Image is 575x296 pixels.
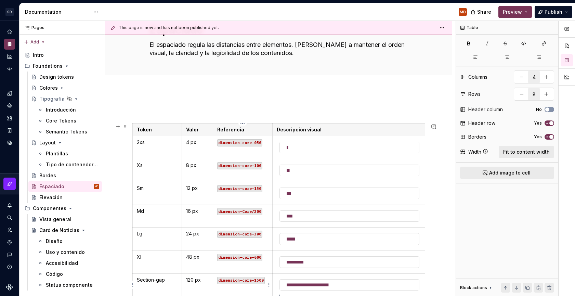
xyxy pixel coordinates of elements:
div: Código [46,271,63,278]
div: Bordes [39,172,56,179]
div: Settings [4,237,15,248]
a: Code automation [4,63,15,74]
button: Add [22,37,48,47]
p: Sm [137,185,178,192]
button: Publish [535,6,572,18]
p: Referencia [217,126,268,133]
a: Tipografía [28,93,102,104]
a: Assets [4,113,15,124]
div: Status componente [46,282,93,288]
div: Columns [468,74,487,80]
code: dimension-core-300 [217,231,262,238]
div: Accesibilidad [46,260,78,267]
img: ed5e36a3-e613-4a4a-9f98-997aa9945561.png [280,257,419,268]
span: Add image to cell [489,169,531,176]
code: dimension-core-600 [217,254,262,261]
code: dimension-Core/200 [217,208,262,215]
a: Introducción [35,104,102,115]
a: Diseño [35,236,102,247]
div: Colores [39,85,58,91]
div: Elevación [39,194,63,201]
div: Semantic Tokens [46,128,87,135]
div: Header column [468,106,503,113]
div: GD [5,8,14,16]
code: dimension-core-100 [217,162,262,169]
a: Intro [22,50,102,61]
button: Fit to content width [499,146,554,158]
button: Share [467,6,496,18]
div: Page tree [22,50,102,291]
div: Intro [33,52,44,59]
p: Valor [186,126,209,133]
label: No [536,107,542,112]
button: GD [1,4,18,19]
p: Token [137,126,178,133]
div: Espaciado [39,183,64,190]
a: Home [4,26,15,37]
div: MD [95,183,98,190]
div: Tipo de contenedores [46,161,98,168]
a: Elevación [28,192,102,203]
code: dimension-core-150 [217,185,262,192]
a: Plantillas [35,148,102,159]
p: Xl [137,254,178,260]
a: Uso y contenido [35,247,102,258]
p: Lg [137,230,178,237]
button: Contact support [4,249,15,260]
div: Core Tokens [46,117,76,124]
span: Add [30,39,39,45]
a: Accesibilidad [35,258,102,269]
a: Código [35,269,102,280]
a: Analytics [4,51,15,62]
a: Design tokens [28,72,102,82]
img: 5793ca17-64e4-47eb-b053-71a81e7b1b73.png [280,280,419,291]
div: Data sources [4,137,15,148]
div: Vista general [39,216,71,223]
div: Introducción [46,106,76,113]
a: Tipo de contenedores [35,159,102,170]
div: Layout [39,139,56,146]
div: Width [468,149,481,155]
a: Layout [28,137,102,148]
span: Fit to content width [503,149,550,155]
a: EspaciadoMD [28,181,102,192]
div: Rows [468,91,481,98]
a: Invite team [4,224,15,235]
div: Uso y contenido [46,249,85,256]
a: Components [4,100,15,111]
div: Tipografía [39,95,65,102]
div: Borders [468,133,486,140]
p: 48 px [186,254,209,260]
label: Yes [534,120,542,126]
img: 55dd8ba9-1469-4965-a682-e641cf9787b1.png [280,233,419,245]
svg: Supernova Logo [6,284,13,291]
button: Notifications [4,200,15,211]
p: Xs [137,162,178,169]
p: 2xs [137,139,178,146]
div: Componentes [33,205,66,212]
label: Yes [534,134,542,140]
div: Diseño [46,238,63,245]
div: Componentes [22,203,102,214]
div: Documentation [25,9,90,15]
p: 12 px [186,185,209,192]
span: Publish [545,9,562,15]
button: Preview [498,6,532,18]
div: MD [460,9,466,15]
img: 367fc2bc-6e7d-4f41-ac06-b12ee5ce7b1b.png [280,165,419,176]
a: Storybook stories [4,125,15,136]
span: Preview [503,9,522,15]
div: Search ⌘K [4,212,15,223]
div: Plantillas [46,150,68,157]
p: Md [137,208,178,215]
div: Foundations [33,63,63,69]
p: 24 px [186,230,209,237]
img: f76ae33a-88fa-4eff-ac73-922dd11da3ef.png [280,142,419,153]
a: Bordes [28,170,102,181]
